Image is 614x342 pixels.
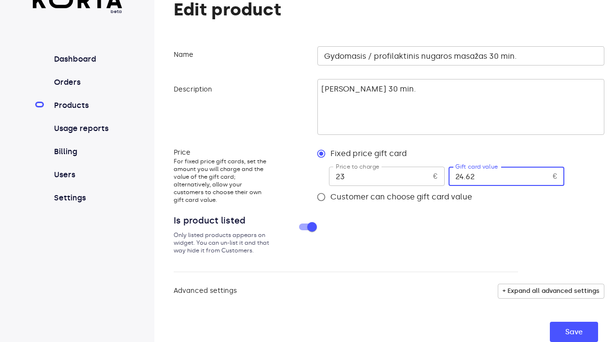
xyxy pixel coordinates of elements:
input: e.g. Dinner for two [317,46,604,66]
input: eg. 50 [449,167,549,186]
span: + Expand all advanced settings [503,286,600,297]
label: Name [174,50,193,60]
a: Users [52,169,122,181]
span: Save [565,326,583,338]
span: beta [33,8,122,15]
input: eg. 50 [329,167,429,186]
a: Billing [52,146,122,158]
a: Dashboard [52,53,122,65]
span: For fixed price gift cards, set the amount you will charge and the value of the gift card; altern... [174,158,269,204]
a: Orders [52,77,122,88]
label: Description [174,85,212,94]
p: € [433,171,438,182]
span: Customer can choose gift card value [330,191,472,203]
textarea: [PERSON_NAME] 30 min. [321,84,598,130]
p: € [553,171,558,182]
span: Fixed price gift card [330,148,407,159]
a: Products [52,100,122,111]
a: Settings [52,192,122,204]
label: Advanced settings [174,286,317,296]
label: Price [174,148,317,204]
a: Usage reports [52,123,122,134]
p: Only listed products appears on widget. You can un-list it and that way hide it from Customers. [174,231,270,254]
button: + Expand all advanced settings [498,284,604,299]
button: Save [550,322,598,342]
div: Is product listed [174,214,270,227]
